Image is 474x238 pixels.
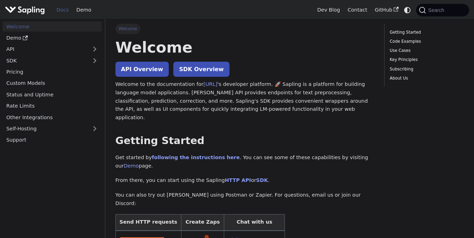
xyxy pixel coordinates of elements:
a: HTTP API [225,177,251,183]
a: SDK [2,55,88,66]
p: From there, you can start using the Sapling or . [115,176,374,185]
p: Get started by . You can see some of these capabilities by visiting our page. [115,154,374,170]
a: Subscribing [390,66,461,73]
button: Search (Command+K) [416,4,469,16]
a: Support [2,135,102,145]
a: API [2,44,88,54]
h1: Welcome [115,38,374,57]
a: Getting Started [390,29,461,36]
a: Custom Models [2,78,102,88]
a: Status and Uptime [2,89,102,100]
a: About Us [390,75,461,82]
p: You can also try out [PERSON_NAME] using Postman or Zapier. For questions, email us or join our D... [115,191,374,208]
a: Pricing [2,67,102,77]
a: Demo [73,5,95,15]
a: following the instructions here [152,155,240,160]
th: Send HTTP requests [115,214,181,231]
th: Chat with us [224,214,285,231]
a: Demo [2,33,102,43]
a: Rate Limits [2,101,102,111]
a: Code Examples [390,38,461,45]
a: SDK [256,177,268,183]
button: Switch between dark and light mode (currently system mode) [402,5,413,15]
a: Dev Blog [313,5,343,15]
a: Demo [124,163,139,169]
p: Welcome to the documentation for 's developer platform. 🚀 Sapling is a platform for building lang... [115,80,374,122]
a: Self-Hosting [2,124,102,134]
th: Create Zaps [181,214,224,231]
a: Sapling.aiSapling.ai [5,5,47,15]
h2: Getting Started [115,135,374,147]
button: Expand sidebar category 'API' [88,44,102,54]
a: SDK Overview [173,62,229,77]
a: Welcome [2,21,102,32]
a: Use Cases [390,47,461,54]
nav: Breadcrumbs [115,24,374,34]
a: Docs [53,5,73,15]
a: Key Principles [390,56,461,63]
a: GitHub [371,5,402,15]
img: Sapling.ai [5,5,45,15]
a: API Overview [115,62,169,77]
a: Other Integrations [2,112,102,122]
button: Expand sidebar category 'SDK' [88,55,102,66]
span: Search [426,7,448,13]
a: Contact [344,5,371,15]
span: Welcome [115,24,140,34]
a: [URL] [203,81,218,87]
